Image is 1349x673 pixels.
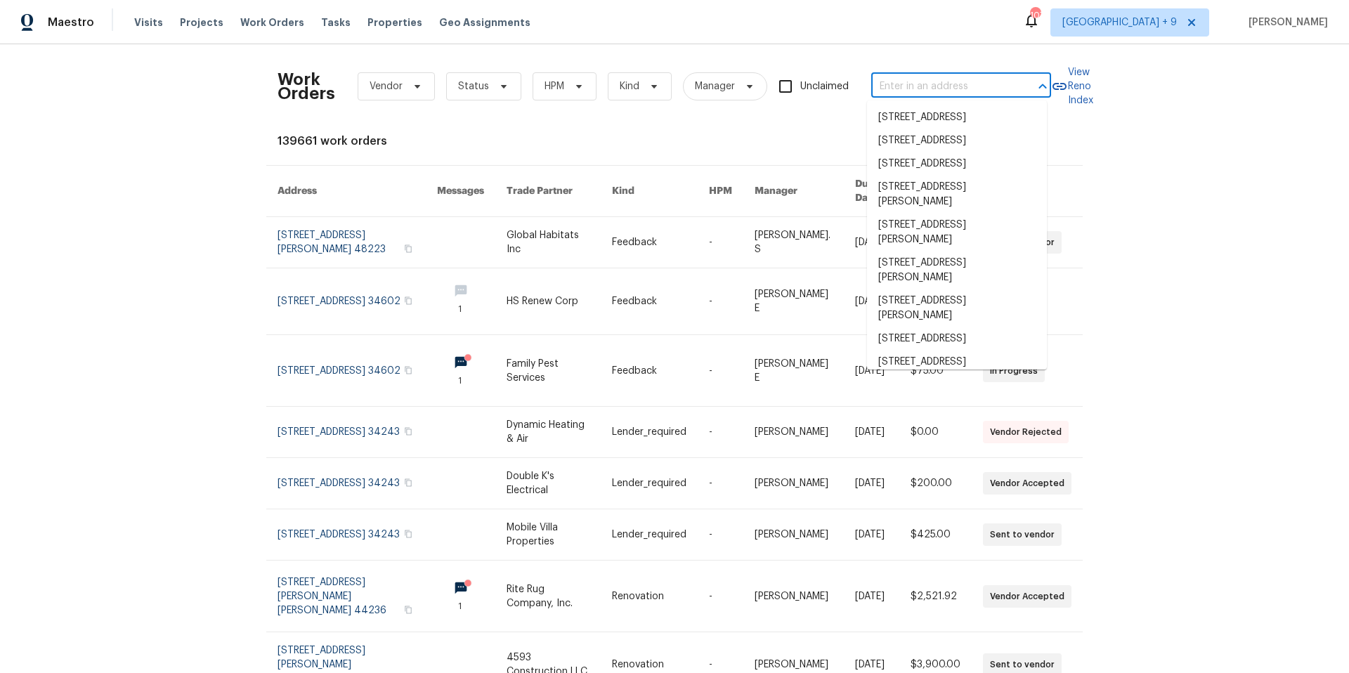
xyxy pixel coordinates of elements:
span: Tasks [321,18,351,27]
th: Address [266,166,426,217]
li: [STREET_ADDRESS] [867,106,1047,129]
li: [STREET_ADDRESS] [867,152,1047,176]
li: [STREET_ADDRESS][PERSON_NAME] [867,214,1047,251]
td: - [698,561,743,632]
span: Projects [180,15,223,30]
td: [PERSON_NAME]. S [743,217,844,268]
td: Feedback [601,217,698,268]
input: Enter in an address [871,76,1012,98]
button: Copy Address [402,528,415,540]
button: Copy Address [402,425,415,438]
li: [STREET_ADDRESS][PERSON_NAME] [867,289,1047,327]
span: Unclaimed [800,79,849,94]
td: Global Habitats Inc [495,217,601,268]
td: - [698,458,743,509]
span: Geo Assignments [439,15,530,30]
td: - [698,217,743,268]
th: Kind [601,166,698,217]
td: - [698,268,743,335]
td: Feedback [601,268,698,335]
span: Vendor [370,79,403,93]
h2: Work Orders [278,72,335,100]
button: Copy Address [402,294,415,307]
th: Manager [743,166,844,217]
td: [PERSON_NAME] E [743,268,844,335]
div: 107 [1030,8,1040,22]
td: Dynamic Heating & Air [495,407,601,458]
td: Feedback [601,335,698,407]
button: Copy Address [402,476,415,489]
td: [PERSON_NAME] [743,458,844,509]
td: HS Renew Corp [495,268,601,335]
td: Lender_required [601,509,698,561]
th: Messages [426,166,495,217]
div: 139661 work orders [278,134,1071,148]
td: - [698,335,743,407]
span: Kind [620,79,639,93]
td: Family Pest Services [495,335,601,407]
button: Copy Address [402,603,415,616]
span: Manager [695,79,735,93]
li: [STREET_ADDRESS][PERSON_NAME] [867,176,1047,214]
button: Copy Address [402,364,415,377]
td: - [698,407,743,458]
li: [STREET_ADDRESS][PERSON_NAME] [867,251,1047,289]
th: Trade Partner [495,166,601,217]
td: Lender_required [601,407,698,458]
th: Due Date [844,166,899,217]
td: Double K's Electrical [495,458,601,509]
li: [STREET_ADDRESS] [867,327,1047,351]
span: Status [458,79,489,93]
td: [PERSON_NAME] [743,561,844,632]
span: [PERSON_NAME] [1243,15,1328,30]
td: [PERSON_NAME] E [743,335,844,407]
td: Rite Rug Company, Inc. [495,561,601,632]
li: [STREET_ADDRESS][PERSON_NAME] [867,351,1047,388]
span: Maestro [48,15,94,30]
span: Work Orders [240,15,304,30]
span: [GEOGRAPHIC_DATA] + 9 [1062,15,1177,30]
td: [PERSON_NAME] [743,509,844,561]
span: HPM [545,79,564,93]
span: Visits [134,15,163,30]
span: Properties [367,15,422,30]
td: Renovation [601,561,698,632]
td: - [698,509,743,561]
button: Copy Address [402,242,415,255]
td: Mobile Villa Properties [495,509,601,561]
td: [PERSON_NAME] [743,407,844,458]
td: Lender_required [601,458,698,509]
li: [STREET_ADDRESS] [867,129,1047,152]
th: HPM [698,166,743,217]
button: Close [1033,77,1053,96]
a: View Reno Index [1051,65,1093,107]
